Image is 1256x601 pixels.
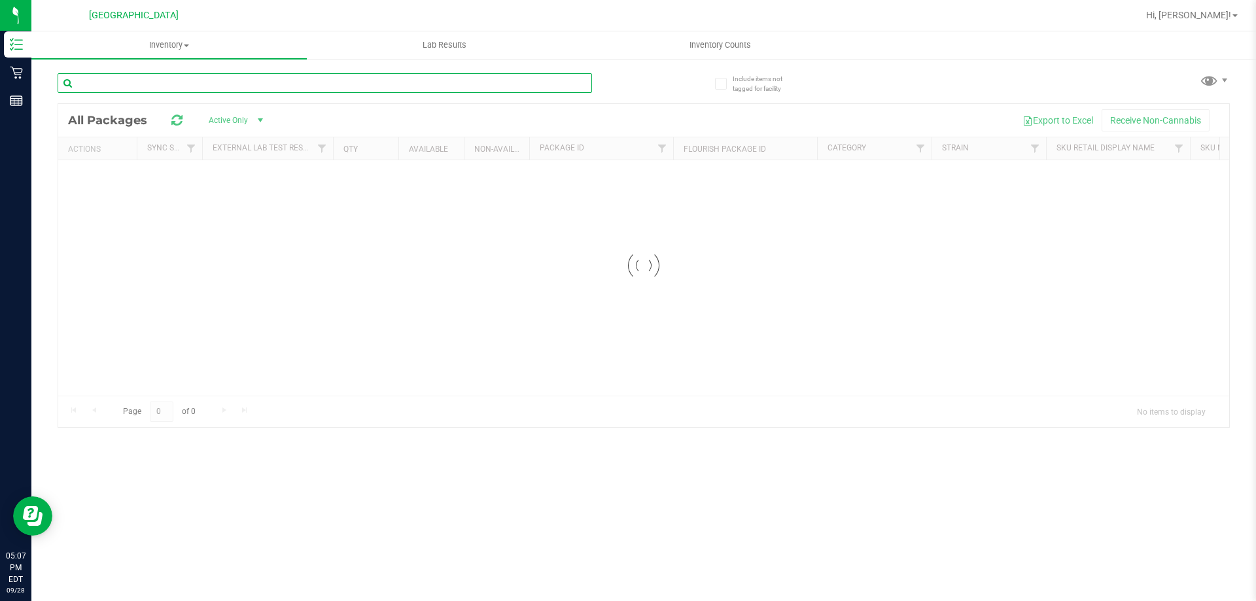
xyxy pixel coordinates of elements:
iframe: Resource center [13,496,52,536]
p: 05:07 PM EDT [6,550,26,585]
span: Inventory Counts [672,39,769,51]
span: Hi, [PERSON_NAME]! [1146,10,1231,20]
p: 09/28 [6,585,26,595]
inline-svg: Reports [10,94,23,107]
inline-svg: Inventory [10,38,23,51]
span: [GEOGRAPHIC_DATA] [89,10,179,21]
a: Lab Results [307,31,582,59]
input: Search Package ID, Item Name, SKU, Lot or Part Number... [58,73,592,93]
a: Inventory Counts [582,31,858,59]
span: Lab Results [405,39,484,51]
a: Inventory [31,31,307,59]
span: Inventory [31,39,307,51]
inline-svg: Retail [10,66,23,79]
span: Include items not tagged for facility [733,74,798,94]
